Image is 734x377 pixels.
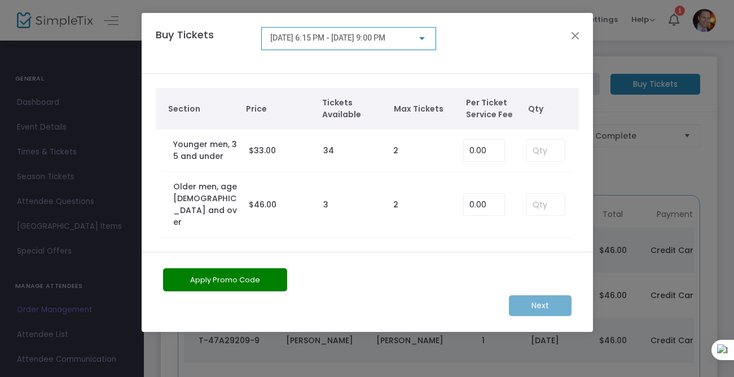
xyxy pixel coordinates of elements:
span: Max Tickets [394,103,455,115]
label: Younger men, 35 and under [173,139,238,162]
button: Close [568,28,582,43]
input: Qty [527,140,564,161]
span: $33.00 [249,145,276,156]
input: Qty [527,194,564,215]
span: [DATE] 6:15 PM - [DATE] 9:00 PM [270,33,385,42]
span: Tickets Available [322,97,383,121]
button: Apply Promo Code [163,268,287,291]
label: 2 [393,199,398,211]
input: Enter Service Fee [464,140,504,161]
span: Per Ticket Service Fee [466,97,522,121]
span: Price [246,103,311,115]
label: Older men, age [DEMOGRAPHIC_DATA] and over [173,181,238,228]
label: 3 [323,199,328,211]
span: Qty [528,103,573,115]
h4: Buy Tickets [150,27,256,59]
label: 2 [393,145,398,157]
input: Enter Service Fee [464,194,504,215]
span: $46.00 [249,199,276,210]
span: Section [168,103,235,115]
label: 34 [323,145,334,157]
